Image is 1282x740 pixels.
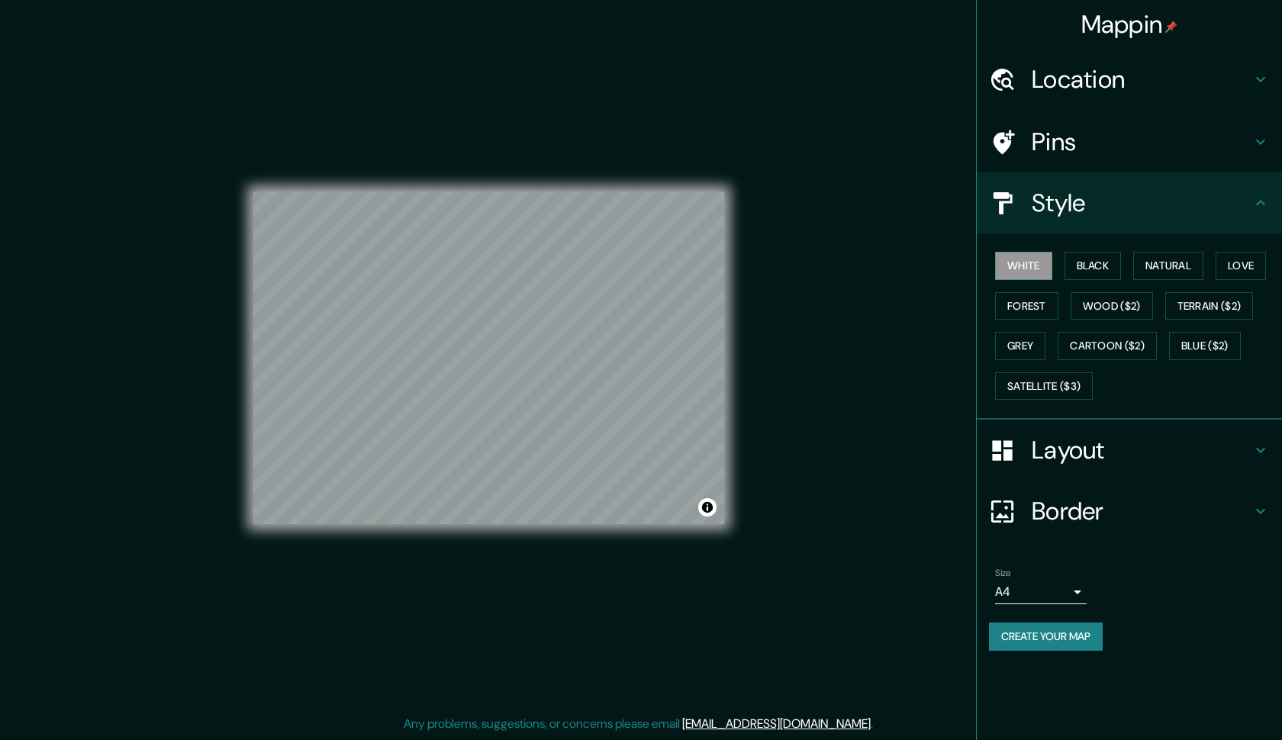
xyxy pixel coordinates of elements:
[1133,252,1203,280] button: Natural
[682,716,871,732] a: [EMAIL_ADDRESS][DOMAIN_NAME]
[1032,64,1251,95] h4: Location
[1169,332,1241,360] button: Blue ($2)
[873,715,875,733] div: .
[989,623,1103,651] button: Create your map
[977,172,1282,233] div: Style
[995,332,1045,360] button: Grey
[1165,21,1177,33] img: pin-icon.png
[875,715,878,733] div: .
[1071,292,1153,320] button: Wood ($2)
[995,372,1093,401] button: Satellite ($3)
[1032,188,1251,218] h4: Style
[995,292,1058,320] button: Forest
[698,498,717,516] button: Toggle attribution
[1058,332,1157,360] button: Cartoon ($2)
[977,481,1282,542] div: Border
[1081,9,1178,40] h4: Mappin
[977,420,1282,481] div: Layout
[1065,252,1122,280] button: Black
[1032,127,1251,157] h4: Pins
[977,49,1282,110] div: Location
[977,111,1282,172] div: Pins
[1165,292,1254,320] button: Terrain ($2)
[995,252,1052,280] button: White
[404,715,873,733] p: Any problems, suggestions, or concerns please email .
[1216,252,1266,280] button: Love
[253,191,724,524] canvas: Map
[1032,496,1251,526] h4: Border
[1032,435,1251,465] h4: Layout
[995,580,1087,604] div: A4
[1146,680,1265,723] iframe: Help widget launcher
[995,567,1011,580] label: Size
